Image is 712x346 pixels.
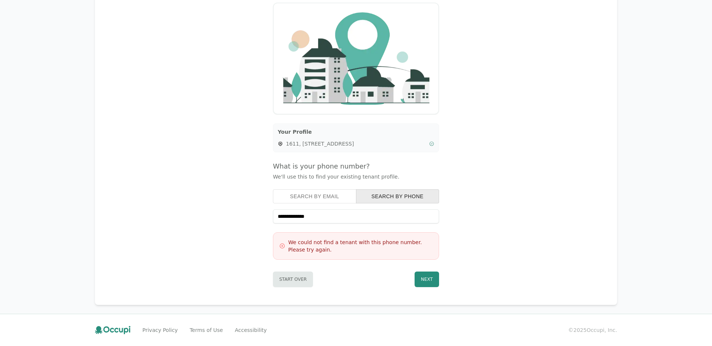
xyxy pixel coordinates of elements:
h3: We could not find a tenant with this phone number. Please try again. [288,239,433,253]
img: Company Logo [283,12,429,104]
button: search by email [273,189,356,203]
button: Start Over [273,272,313,287]
div: Search type [273,189,439,203]
button: search by phone [356,189,439,203]
p: We'll use this to find your existing tenant profile. [273,173,439,180]
a: Privacy Policy [142,326,178,334]
span: 1611, [STREET_ADDRESS] [286,140,426,147]
small: © 2025 Occupi, Inc. [568,326,617,334]
h4: What is your phone number? [273,161,439,172]
a: Accessibility [235,326,267,334]
a: Terms of Use [189,326,223,334]
h3: Your Profile [278,128,434,136]
button: Next [415,272,439,287]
